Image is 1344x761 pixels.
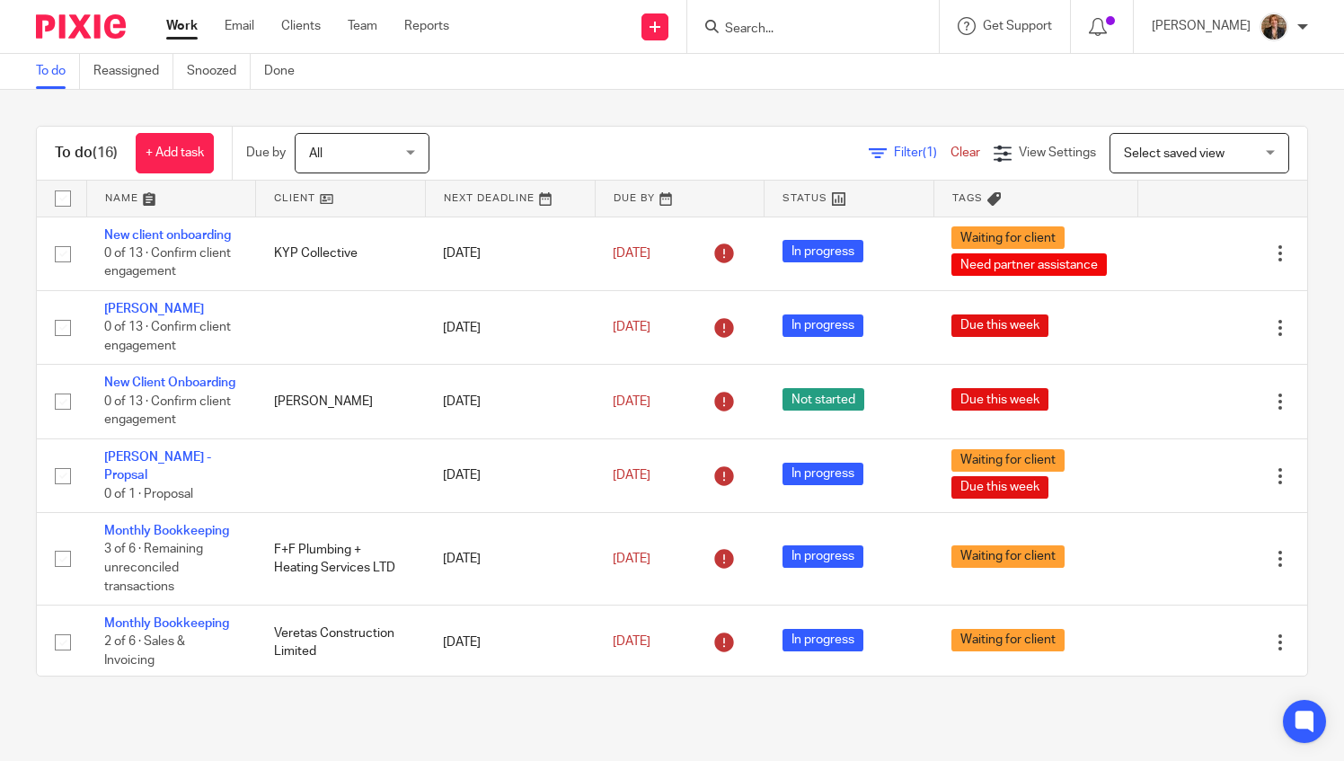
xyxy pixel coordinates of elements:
span: 0 of 13 · Confirm client engagement [104,247,231,279]
span: In progress [783,545,863,568]
a: Work [166,17,198,35]
td: [PERSON_NAME] [256,365,426,438]
span: 0 of 13 · Confirm client engagement [104,395,231,427]
a: New client onboarding [104,229,231,242]
span: [DATE] [613,553,650,565]
span: [DATE] [613,322,650,334]
span: Due this week [951,314,1048,337]
span: (1) [923,146,937,159]
span: In progress [783,314,863,337]
span: 0 of 13 · Confirm client engagement [104,322,231,353]
td: [DATE] [425,365,595,438]
span: All [309,147,323,160]
span: Tags [952,193,983,203]
a: New Client Onboarding [104,376,235,389]
span: Waiting for client [951,545,1065,568]
span: Select saved view [1124,147,1225,160]
a: [PERSON_NAME] - Propsal [104,451,211,482]
span: 0 of 1 · Proposal [104,488,193,500]
span: In progress [783,629,863,651]
span: In progress [783,240,863,262]
span: View Settings [1019,146,1096,159]
span: Need partner assistance [951,253,1107,276]
span: Not started [783,388,864,411]
input: Search [723,22,885,38]
img: WhatsApp%20Image%202025-04-23%20at%2010.20.30_16e186ec.jpg [1260,13,1288,41]
a: To do [36,54,80,89]
span: [DATE] [613,247,650,260]
span: Due this week [951,476,1048,499]
a: Team [348,17,377,35]
a: Done [264,54,308,89]
td: Veretas Construction Limited [256,606,426,679]
span: [DATE] [613,469,650,482]
a: Reports [404,17,449,35]
td: [DATE] [425,513,595,606]
a: Monthly Bookkeeping [104,617,229,630]
a: Clients [281,17,321,35]
span: Waiting for client [951,449,1065,472]
td: [DATE] [425,217,595,290]
span: [DATE] [613,636,650,649]
span: Get Support [983,20,1052,32]
span: Waiting for client [951,226,1065,249]
span: Waiting for client [951,629,1065,651]
td: [DATE] [425,606,595,679]
td: [DATE] [425,290,595,364]
img: Pixie [36,14,126,39]
a: Reassigned [93,54,173,89]
a: Monthly Bookkeeping [104,525,229,537]
a: [PERSON_NAME] [104,303,204,315]
a: Email [225,17,254,35]
span: (16) [93,146,118,160]
p: Due by [246,144,286,162]
a: + Add task [136,133,214,173]
a: Snoozed [187,54,251,89]
span: 2 of 6 · Sales & Invoicing [104,636,185,668]
td: [DATE] [425,438,595,512]
a: Clear [951,146,980,159]
h1: To do [55,144,118,163]
span: 3 of 6 · Remaining unreconciled transactions [104,544,203,593]
td: KYP Collective [256,217,426,290]
span: In progress [783,463,863,485]
td: F+F Plumbing + Heating Services LTD [256,513,426,606]
p: [PERSON_NAME] [1152,17,1251,35]
span: Filter [894,146,951,159]
span: Due this week [951,388,1048,411]
span: [DATE] [613,395,650,408]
